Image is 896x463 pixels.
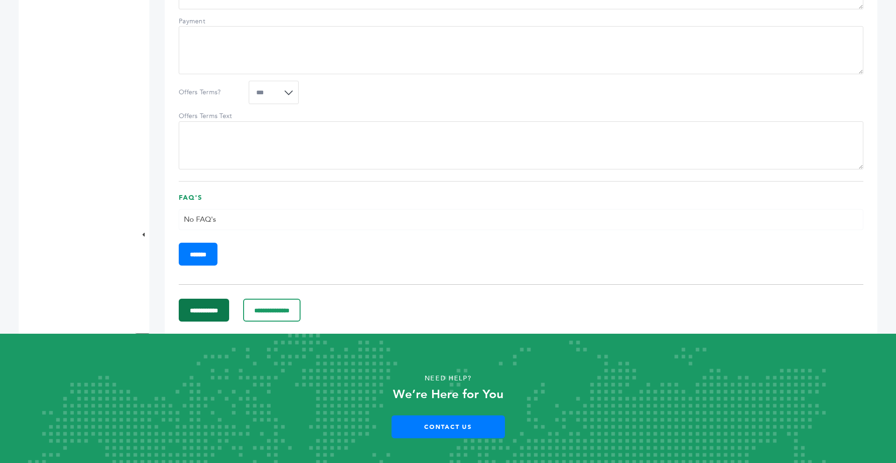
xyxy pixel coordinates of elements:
[179,88,244,97] label: Offers Terms?
[179,193,863,210] h3: FAQ's
[392,415,505,438] a: Contact Us
[179,17,244,26] label: Payment
[184,214,216,224] span: No FAQ's
[393,386,504,403] strong: We’re Here for You
[45,372,851,386] p: Need Help?
[179,112,244,121] label: Offers Terms Text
